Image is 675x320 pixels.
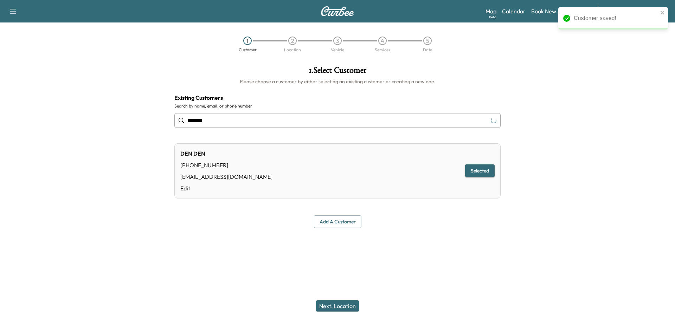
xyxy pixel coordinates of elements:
[284,48,301,52] div: Location
[660,10,665,15] button: close
[180,149,272,158] div: DEN DEN
[239,48,257,52] div: Customer
[174,103,501,109] label: Search by name, email, or phone number
[486,7,496,15] a: MapBeta
[375,48,390,52] div: Services
[314,215,361,228] button: Add a customer
[489,14,496,20] div: Beta
[288,37,297,45] div: 2
[180,172,272,181] div: [EMAIL_ADDRESS][DOMAIN_NAME]
[531,7,591,15] a: Book New Appointment
[502,7,526,15] a: Calendar
[180,161,272,169] div: [PHONE_NUMBER]
[316,300,359,312] button: Next: Location
[174,93,501,102] h4: Existing Customers
[574,14,658,22] div: Customer saved!
[174,78,501,85] h6: Please choose a customer by either selecting an existing customer or creating a new one.
[465,164,495,177] button: Selected
[243,37,252,45] div: 1
[333,37,342,45] div: 3
[180,184,272,192] a: Edit
[321,6,354,16] img: Curbee Logo
[174,66,501,78] h1: 1 . Select Customer
[331,48,344,52] div: Vehicle
[423,48,432,52] div: Date
[378,37,387,45] div: 4
[423,37,432,45] div: 5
